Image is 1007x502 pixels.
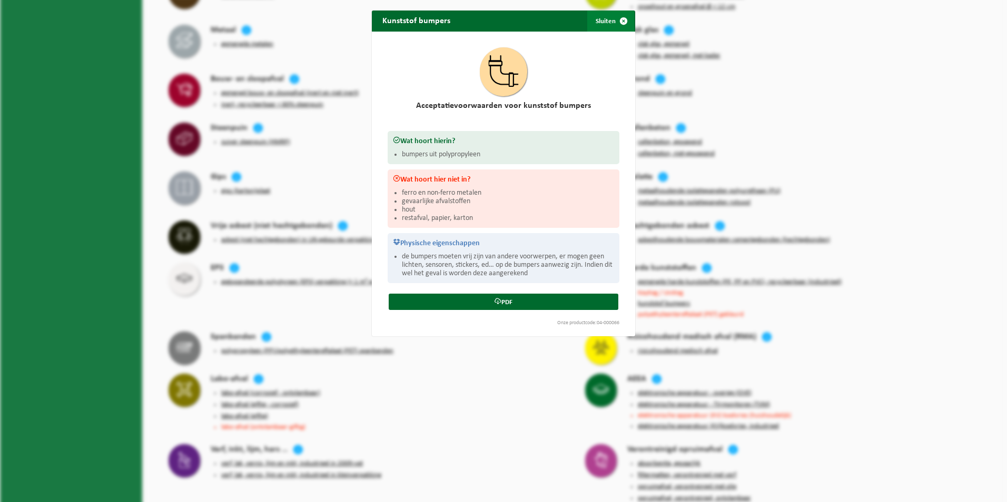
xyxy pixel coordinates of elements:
[393,238,614,247] h3: Physische eigenschappen
[402,197,614,206] li: gevaarlijke afvalstoffen
[402,189,614,197] li: ferro en non-ferro metalen
[382,320,625,326] div: Onze productcode:04-000066
[388,102,619,110] h2: Acceptatievoorwaarden voor kunststof bumpers
[402,206,614,214] li: hout
[402,214,614,223] li: restafval, papier, karton
[587,11,634,32] button: Sluiten
[393,175,614,184] h3: Wat hoort hier niet in?
[389,294,618,310] a: PDF
[402,253,614,278] li: de bumpers moeten vrij zijn van andere voorwerpen, er mogen geen lichten, sensoren, stickers, ed…...
[393,136,614,145] h3: Wat hoort hierin?
[402,150,614,159] li: bumpers uit polypropyleen
[372,11,461,31] h2: Kunststof bumpers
